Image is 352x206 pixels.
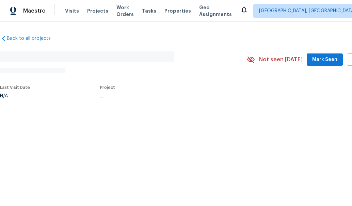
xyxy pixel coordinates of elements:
[87,7,108,14] span: Projects
[23,7,46,14] span: Maestro
[65,7,79,14] span: Visits
[100,94,231,98] div: ...
[312,56,337,64] span: Mark Seen
[164,7,191,14] span: Properties
[307,53,343,66] button: Mark Seen
[100,85,115,90] span: Project
[259,56,303,63] span: Not seen [DATE]
[199,4,232,18] span: Geo Assignments
[116,4,134,18] span: Work Orders
[142,9,156,13] span: Tasks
